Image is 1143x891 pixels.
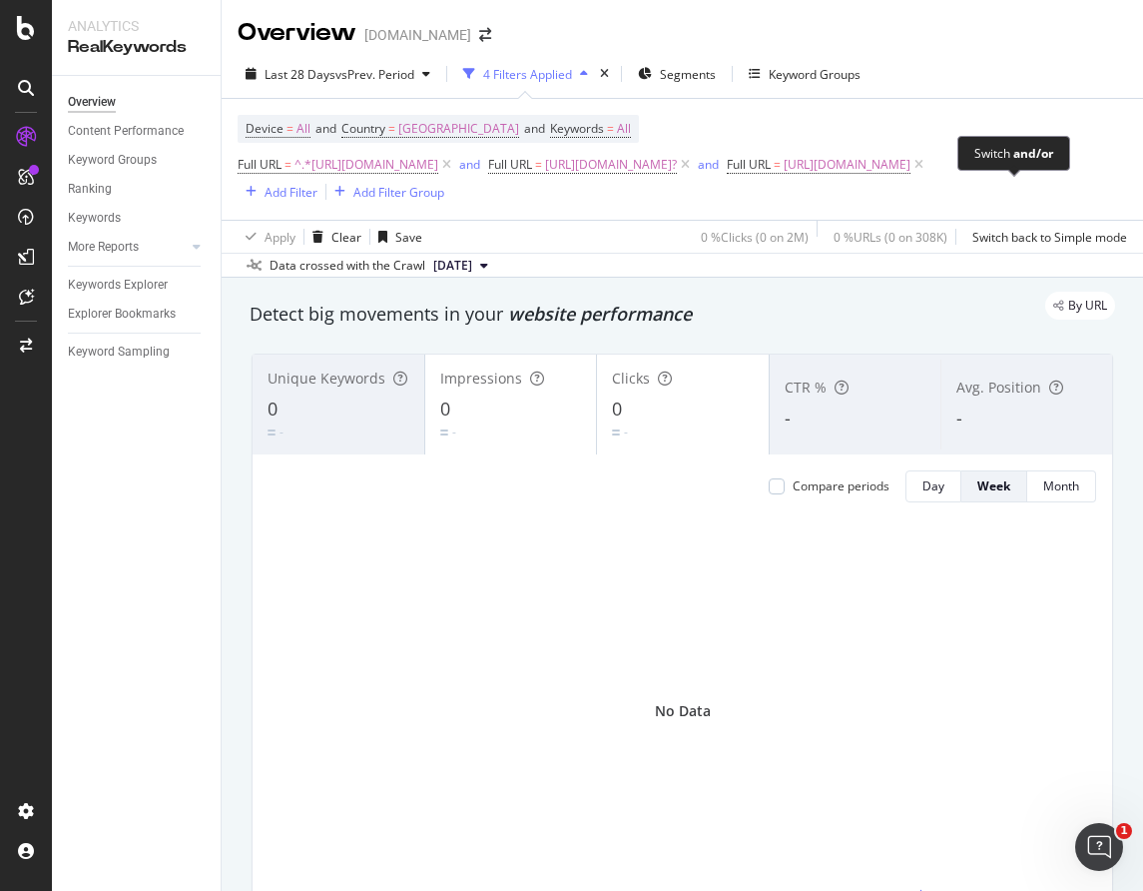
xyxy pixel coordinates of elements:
[524,120,545,137] span: and
[68,237,139,258] div: More Reports
[612,369,650,388] span: Clicks
[624,424,628,441] div: -
[68,275,168,296] div: Keywords Explorer
[922,477,944,494] div: Day
[341,120,385,137] span: Country
[265,229,295,246] div: Apply
[68,150,207,171] a: Keyword Groups
[701,229,809,246] div: 0 % Clicks ( 0 on 2M )
[270,257,425,275] div: Data crossed with the Crawl
[972,229,1127,246] div: Switch back to Simple mode
[479,28,491,42] div: arrow-right-arrow-left
[294,151,438,179] span: ^.*[URL][DOMAIN_NAME]
[785,406,791,430] span: -
[68,208,121,229] div: Keywords
[977,477,1010,494] div: Week
[268,369,385,388] span: Unique Keywords
[68,179,112,200] div: Ranking
[488,156,532,173] span: Full URL
[769,66,860,83] div: Keyword Groups
[545,151,677,179] span: [URL][DOMAIN_NAME]?
[68,275,207,296] a: Keywords Explorer
[459,156,480,173] div: and
[535,156,542,173] span: =
[961,470,1027,502] button: Week
[660,66,716,83] span: Segments
[698,156,719,173] div: and
[68,304,207,325] a: Explorer Bookmarks
[612,430,620,436] img: Equal
[286,120,293,137] span: =
[353,184,444,201] div: Add Filter Group
[425,254,496,278] button: [DATE]
[304,221,361,253] button: Clear
[596,64,613,84] div: times
[68,208,207,229] a: Keywords
[68,237,187,258] a: More Reports
[440,369,522,388] span: Impressions
[655,701,711,721] div: No Data
[296,115,310,143] span: All
[331,229,361,246] div: Clear
[238,156,282,173] span: Full URL
[265,66,335,83] span: Last 28 Days
[326,180,444,204] button: Add Filter Group
[285,156,291,173] span: =
[370,221,422,253] button: Save
[956,378,1041,397] span: Avg. Position
[364,25,471,45] div: [DOMAIN_NAME]
[784,151,910,179] span: [URL][DOMAIN_NAME]
[905,470,961,502] button: Day
[398,115,519,143] span: [GEOGRAPHIC_DATA]
[68,342,207,363] a: Keyword Sampling
[1027,470,1096,502] button: Month
[68,179,207,200] a: Ranking
[630,58,724,90] button: Segments
[617,115,631,143] span: All
[68,121,184,142] div: Content Performance
[612,397,622,421] span: 0
[459,155,480,174] button: and
[68,342,170,363] div: Keyword Sampling
[238,180,317,204] button: Add Filter
[607,120,614,137] span: =
[268,430,276,436] img: Equal
[238,58,438,90] button: Last 28 DaysvsPrev. Period
[455,58,596,90] button: 4 Filters Applied
[1116,823,1132,839] span: 1
[452,424,456,441] div: -
[727,156,771,173] span: Full URL
[433,257,472,275] span: 2025 Aug. 27th
[68,16,205,36] div: Analytics
[440,397,450,421] span: 0
[238,16,356,50] div: Overview
[793,477,889,494] div: Compare periods
[550,120,604,137] span: Keywords
[68,92,207,113] a: Overview
[68,150,157,171] div: Keyword Groups
[1068,300,1107,312] span: By URL
[483,66,572,83] div: 4 Filters Applied
[68,92,116,113] div: Overview
[280,424,284,441] div: -
[1043,477,1079,494] div: Month
[956,406,962,430] span: -
[68,304,176,325] div: Explorer Bookmarks
[1045,292,1115,320] div: legacy label
[974,145,1053,162] div: Switch
[68,121,207,142] a: Content Performance
[238,221,295,253] button: Apply
[1013,145,1053,162] div: and/or
[774,156,781,173] span: =
[335,66,414,83] span: vs Prev. Period
[834,229,947,246] div: 0 % URLs ( 0 on 308K )
[265,184,317,201] div: Add Filter
[698,155,719,174] button: and
[440,430,448,436] img: Equal
[68,36,205,59] div: RealKeywords
[246,120,284,137] span: Device
[268,397,278,421] span: 0
[1075,823,1123,871] iframe: Intercom live chat
[315,120,336,137] span: and
[741,58,868,90] button: Keyword Groups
